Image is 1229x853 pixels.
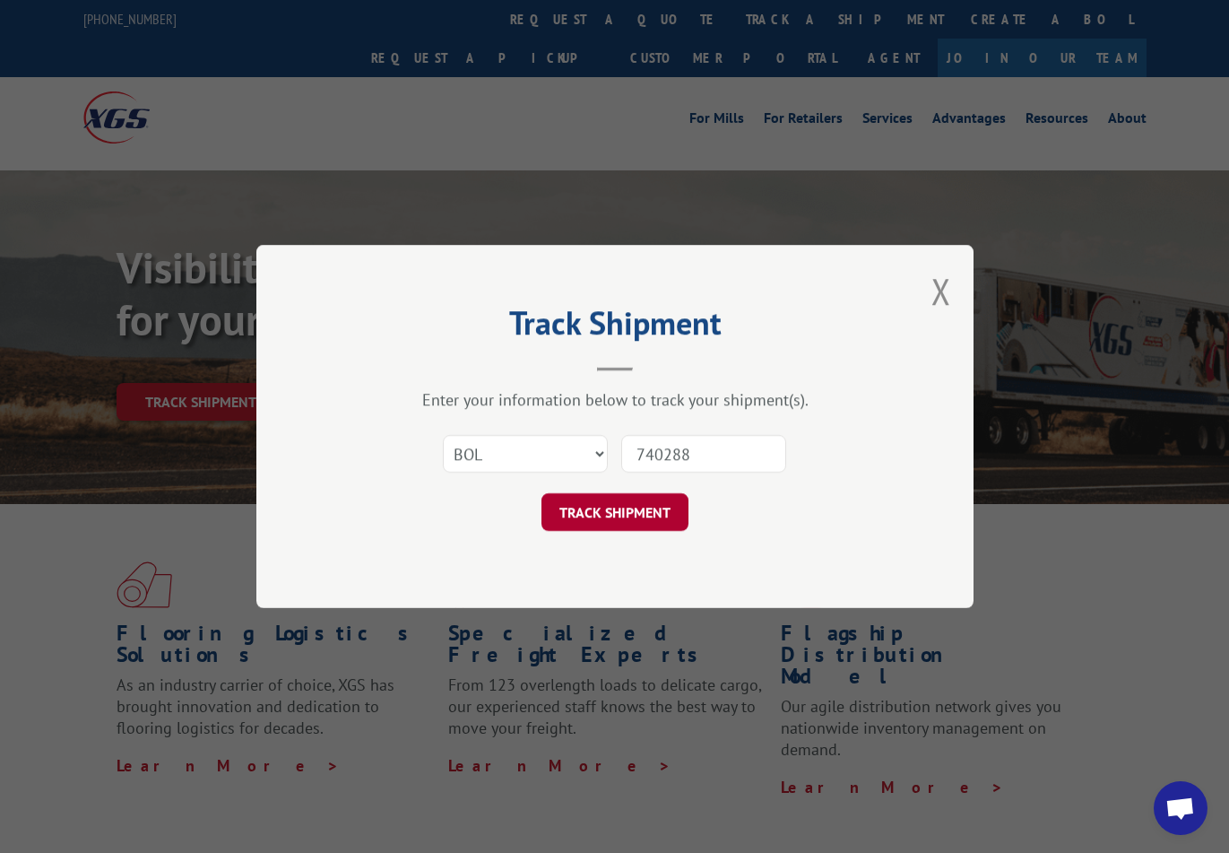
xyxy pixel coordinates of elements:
[541,493,688,531] button: TRACK SHIPMENT
[346,310,884,344] h2: Track Shipment
[346,389,884,410] div: Enter your information below to track your shipment(s).
[931,267,951,315] button: Close modal
[1154,781,1207,835] div: Open chat
[621,435,786,473] input: Number(s)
